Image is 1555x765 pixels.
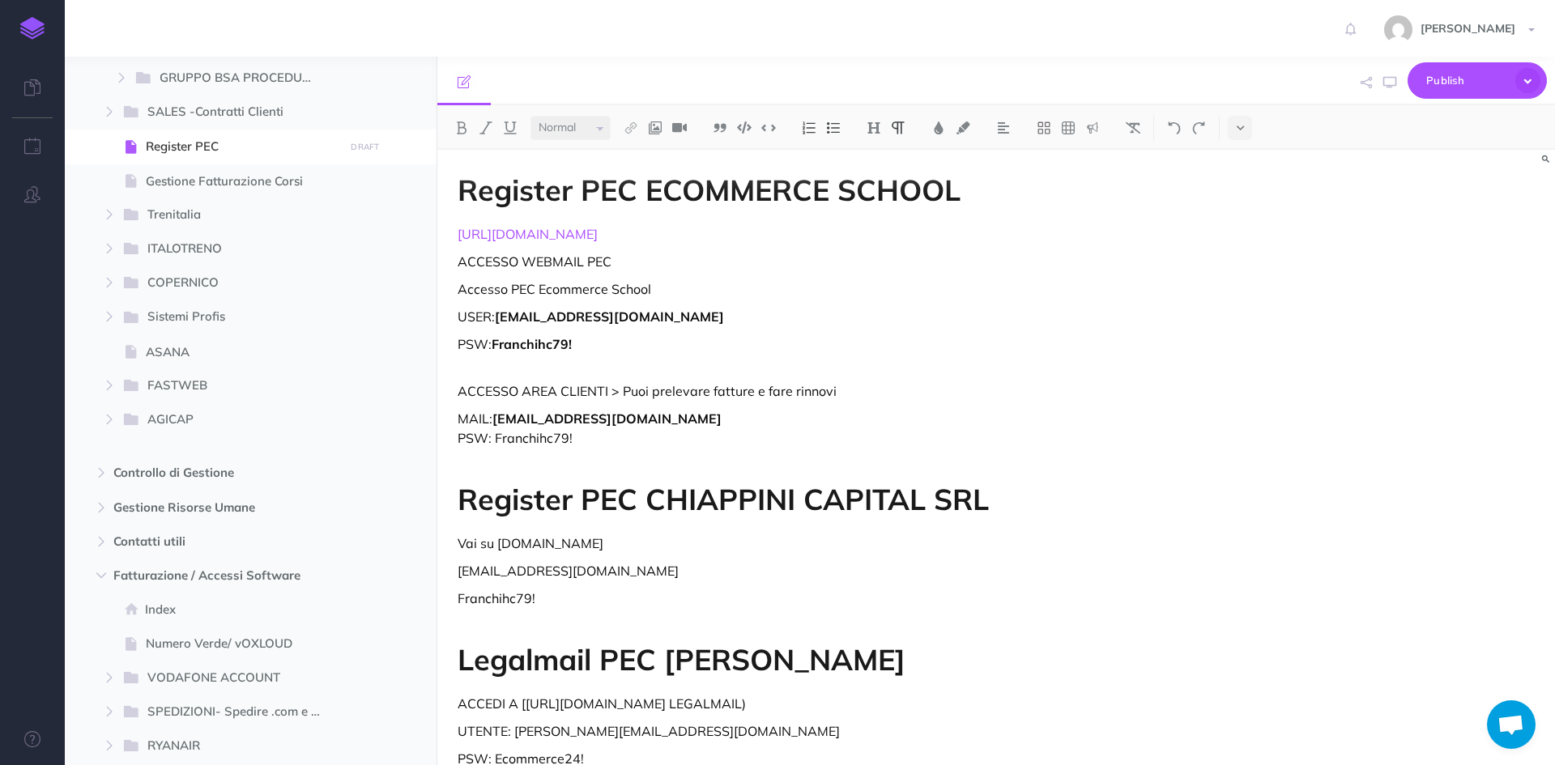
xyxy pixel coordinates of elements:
[891,121,905,134] img: Paragraph button
[1191,121,1206,134] img: Redo
[458,279,1199,299] p: Accesso PEC Ecommerce School
[761,121,776,134] img: Inline code button
[147,702,341,723] span: SPEDIZIONI- Spedire .com e UPS
[624,121,638,134] img: Link button
[146,172,339,191] span: Gestione Fatturazione Corsi
[1126,121,1140,134] img: Clear styles button
[826,121,841,134] img: Unordered list button
[145,600,339,619] span: Index
[713,121,727,134] img: Blockquote button
[672,121,687,134] img: Add video button
[147,205,315,226] span: Trenitalia
[458,409,1199,448] p: MAIL: PSW: Franchihc79!
[458,481,989,517] strong: Register PEC CHIAPPINI CAPITAL SRL
[147,668,315,689] span: VODAFONE ACCOUNT
[113,498,319,517] span: Gestione Risorse Umane
[458,589,1199,608] p: Franchihc79!
[1061,121,1076,134] img: Create table button
[458,533,1199,553] p: Vai su [DOMAIN_NAME]
[996,121,1011,134] img: Alignment dropdown menu button
[113,463,319,482] span: Controllo di Gestione
[1085,121,1100,134] img: Callout dropdown menu button
[458,172,961,208] strong: Register PEC ECOMMERCE SCHOOL
[146,342,339,362] span: ASANA
[147,376,315,397] span: FASTWEB
[503,121,518,134] img: Underline button
[147,410,315,431] span: AGICAP
[479,121,493,134] img: Italic button
[648,121,662,134] img: Add image button
[20,17,45,40] img: logo-mark.svg
[1408,62,1547,99] button: Publish
[147,273,315,294] span: COPERNICO
[1167,121,1182,134] img: Undo
[931,121,946,134] img: Text color button
[458,641,905,678] strong: Legalmail PEC [PERSON_NAME]
[146,137,339,156] span: Register PEC
[737,121,752,134] img: Code block button
[1426,68,1507,93] span: Publish
[802,121,816,134] img: Ordered list button
[147,239,315,260] span: ITALOTRENO
[1412,21,1523,36] span: [PERSON_NAME]
[458,334,1199,373] p: PSW:
[492,336,572,352] strong: Franchihc79!
[458,307,1199,326] p: USER:
[147,736,315,757] span: RYANAIR
[345,138,386,156] button: DRAFT
[458,226,598,242] a: [URL][DOMAIN_NAME]
[458,561,1199,580] p: [EMAIL_ADDRESS][DOMAIN_NAME]
[351,142,379,152] small: DRAFT
[458,381,1199,401] p: ACCESSO AREA CLIENTI > Puoi prelevare fatture e fare rinnovi
[1384,15,1412,44] img: 773ddf364f97774a49de44848d81cdba.jpg
[147,102,315,123] span: SALES -Contratti Clienti
[458,252,1199,271] p: ACCESSO WEBMAIL PEC
[1487,700,1536,749] div: Aprire la chat
[147,307,315,328] span: Sistemi Profis
[495,308,724,325] strong: [EMAIL_ADDRESS][DOMAIN_NAME]
[454,121,469,134] img: Bold button
[146,634,339,653] span: Numero Verde/ vOXLOUD
[160,68,325,89] span: GRUPPO BSA PROCEDURA
[458,694,1199,713] p: ACCEDI A [[URL][DOMAIN_NAME] LEGALMAIL)
[867,121,881,134] img: Headings dropdown button
[492,410,722,427] strong: [EMAIL_ADDRESS][DOMAIN_NAME]
[113,532,319,551] span: Contatti utili
[458,721,1199,741] p: UTENTE: [PERSON_NAME][EMAIL_ADDRESS][DOMAIN_NAME]
[956,121,970,134] img: Text background color button
[113,566,319,585] span: Fatturazione / Accessi Software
